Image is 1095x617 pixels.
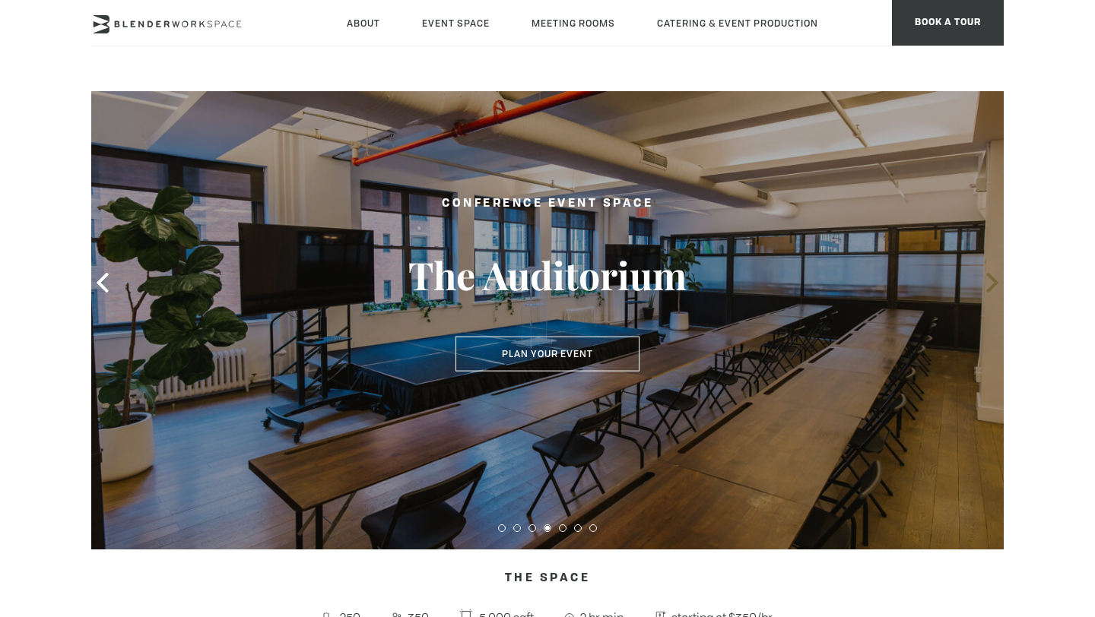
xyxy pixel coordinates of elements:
[91,565,1004,593] h4: The Space
[373,252,722,299] h3: The Auditorium
[373,195,722,214] h2: Conference Event Space
[455,337,640,372] button: Plan Your Event
[1019,544,1095,617] iframe: Chat Widget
